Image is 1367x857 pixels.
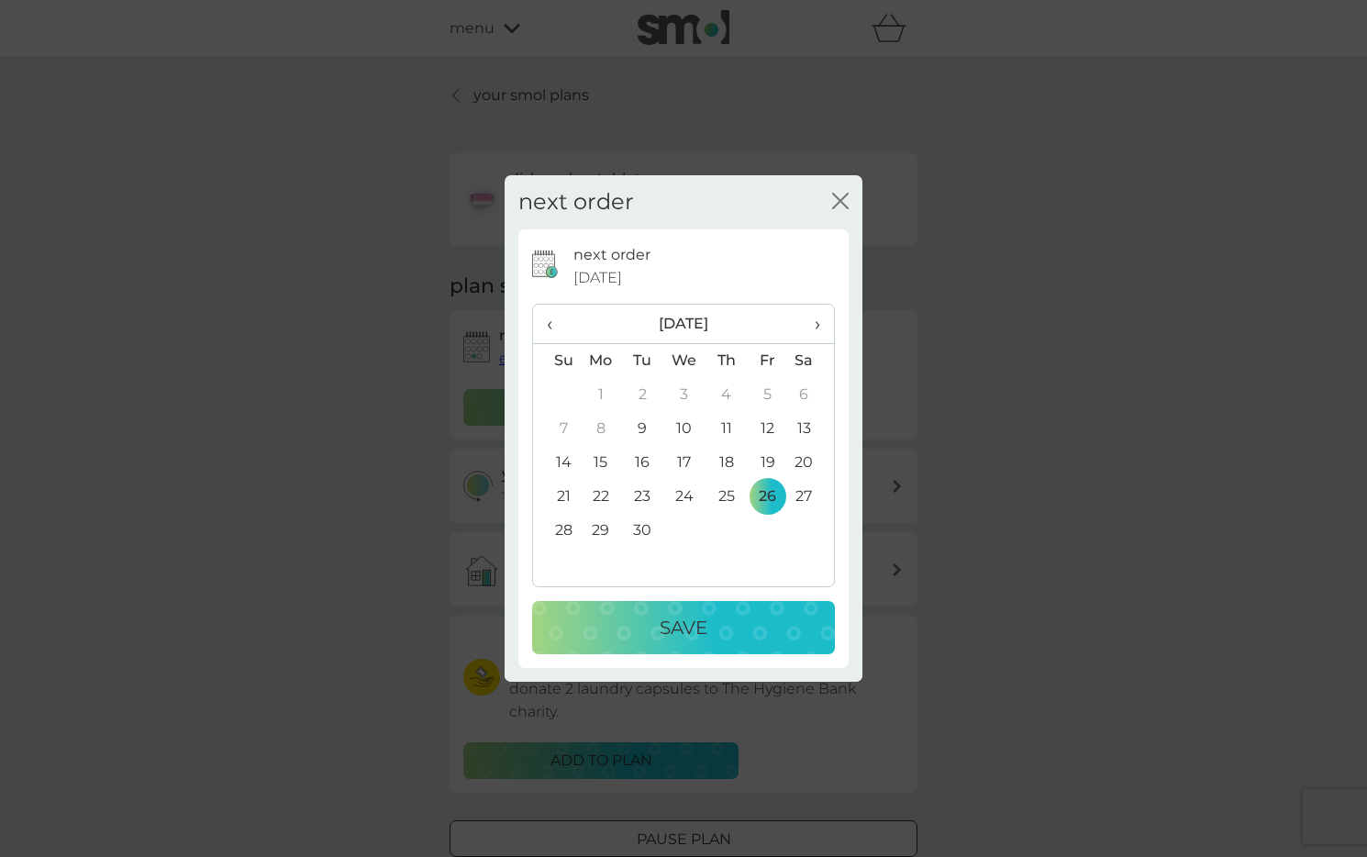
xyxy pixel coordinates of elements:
[622,514,663,548] td: 30
[533,446,580,480] td: 14
[747,446,788,480] td: 19
[747,343,788,378] th: Fr
[706,343,747,378] th: Th
[580,412,622,446] td: 8
[580,305,788,344] th: [DATE]
[706,446,747,480] td: 18
[747,412,788,446] td: 12
[580,514,622,548] td: 29
[533,343,580,378] th: Su
[706,412,747,446] td: 11
[547,305,566,343] span: ‹
[580,343,622,378] th: Mo
[747,480,788,514] td: 26
[573,243,650,267] p: next order
[660,613,707,642] p: Save
[788,412,834,446] td: 13
[533,514,580,548] td: 28
[747,378,788,412] td: 5
[622,378,663,412] td: 2
[802,305,820,343] span: ›
[832,193,849,212] button: close
[580,446,622,480] td: 15
[663,378,706,412] td: 3
[622,446,663,480] td: 16
[580,480,622,514] td: 22
[518,189,634,216] h2: next order
[788,480,834,514] td: 27
[788,343,834,378] th: Sa
[622,343,663,378] th: Tu
[533,480,580,514] td: 21
[622,480,663,514] td: 23
[663,343,706,378] th: We
[663,446,706,480] td: 17
[706,378,747,412] td: 4
[580,378,622,412] td: 1
[663,480,706,514] td: 24
[788,446,834,480] td: 20
[532,601,835,654] button: Save
[622,412,663,446] td: 9
[788,378,834,412] td: 6
[533,412,580,446] td: 7
[663,412,706,446] td: 10
[573,266,622,290] span: [DATE]
[706,480,747,514] td: 25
